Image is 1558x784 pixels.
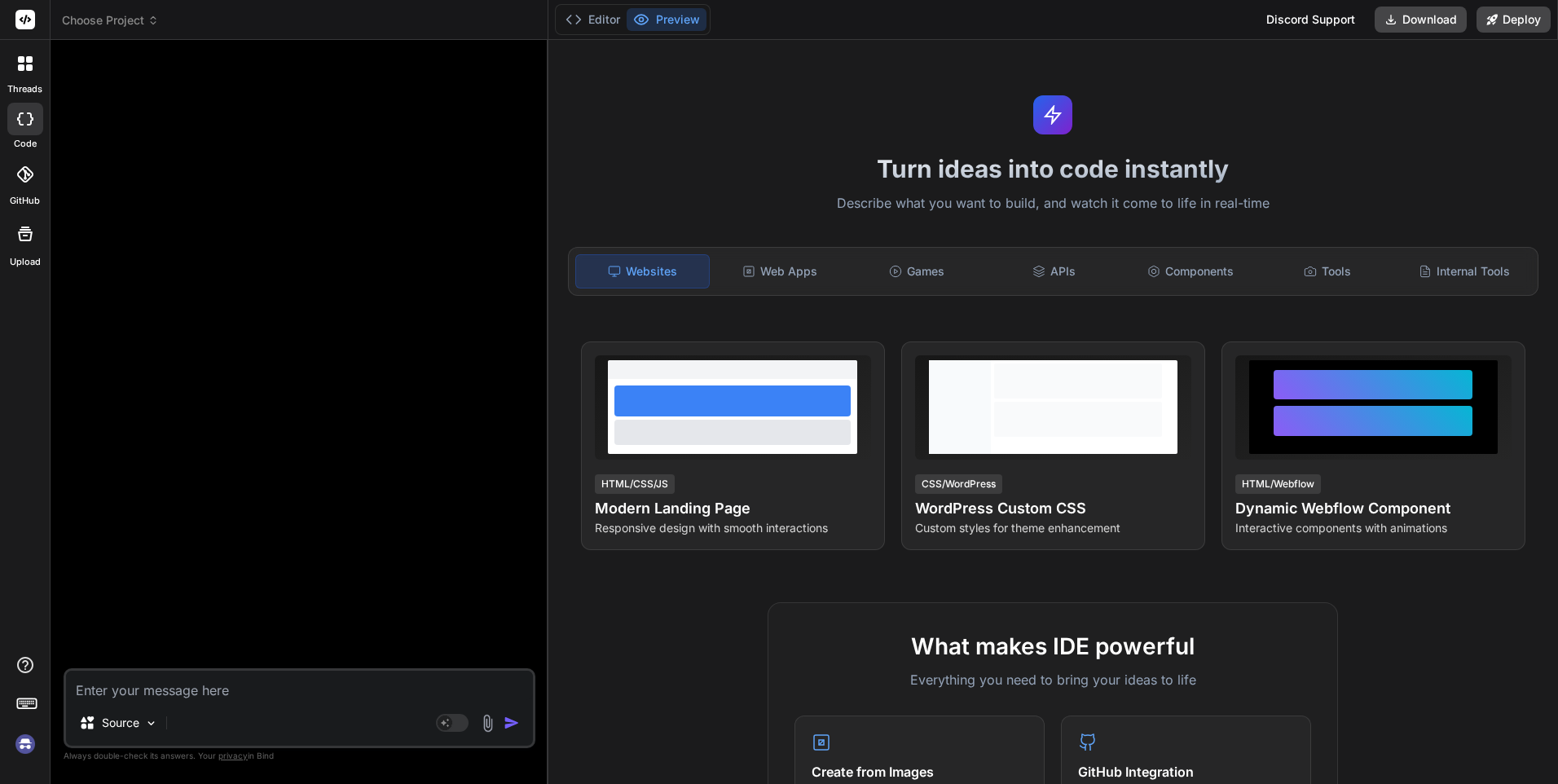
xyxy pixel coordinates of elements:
p: Always double-check its answers. Your in Bind [64,748,535,764]
h4: Modern Landing Page [595,497,871,520]
h1: Turn ideas into code instantly [558,154,1549,183]
label: code [14,137,37,151]
img: signin [11,730,39,758]
div: HTML/Webflow [1235,474,1321,494]
button: Download [1375,7,1467,33]
p: Custom styles for theme enhancement [915,520,1191,536]
span: privacy [218,751,248,760]
h4: GitHub Integration [1078,762,1294,782]
button: Preview [627,8,706,31]
p: Responsive design with smooth interactions [595,520,871,536]
img: Pick Models [144,716,158,730]
h4: Dynamic Webflow Component [1235,497,1512,520]
span: Choose Project [62,12,159,29]
label: threads [7,82,42,96]
label: Upload [10,255,41,269]
img: icon [504,715,520,731]
div: Tools [1261,254,1394,288]
div: APIs [987,254,1120,288]
button: Editor [559,8,627,31]
button: Deploy [1477,7,1551,33]
div: Internal Tools [1397,254,1531,288]
div: Games [850,254,984,288]
div: Discord Support [1257,7,1365,33]
div: HTML/CSS/JS [595,474,675,494]
label: GitHub [10,194,40,208]
h4: WordPress Custom CSS [915,497,1191,520]
p: Describe what you want to build, and watch it come to life in real-time [558,193,1549,214]
div: Components [1124,254,1257,288]
div: Web Apps [713,254,847,288]
img: attachment [478,714,497,733]
h2: What makes IDE powerful [794,629,1311,663]
p: Everything you need to bring your ideas to life [794,670,1311,689]
p: Source [102,715,139,731]
div: Websites [575,254,711,288]
h4: Create from Images [812,762,1028,782]
p: Interactive components with animations [1235,520,1512,536]
div: CSS/WordPress [915,474,1002,494]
